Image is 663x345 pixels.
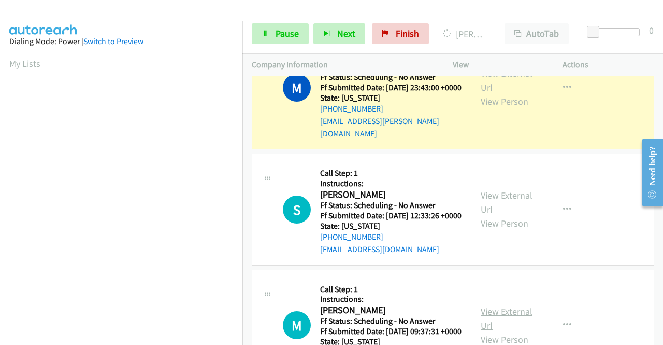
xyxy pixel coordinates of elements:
button: Next [313,23,365,44]
h1: S [283,196,311,224]
a: View External Url [481,189,532,215]
p: Actions [563,59,654,71]
a: View Person [481,217,528,229]
button: AutoTab [505,23,569,44]
span: Finish [396,27,419,39]
p: View [453,59,544,71]
h5: State: [US_STATE] [320,221,462,231]
iframe: Resource Center [633,131,663,214]
h1: M [283,311,311,339]
h2: [PERSON_NAME] [320,305,458,316]
h5: Instructions: [320,294,462,305]
a: My Lists [9,58,40,70]
a: Switch to Preview [83,36,143,46]
h5: Ff Status: Scheduling - No Answer [320,316,462,326]
a: [EMAIL_ADDRESS][DOMAIN_NAME] [320,244,439,254]
a: [EMAIL_ADDRESS][PERSON_NAME][DOMAIN_NAME] [320,116,439,139]
h5: Call Step: 1 [320,168,462,178]
span: Next [337,27,355,39]
h5: State: [US_STATE] [320,93,462,103]
div: The call is yet to be attempted [283,311,311,339]
a: [PHONE_NUMBER] [320,232,383,242]
span: Pause [276,27,299,39]
a: View External Url [481,306,532,332]
p: Company Information [252,59,434,71]
h5: Ff Status: Scheduling - No Answer [320,200,462,211]
h5: Ff Status: Scheduling - No Answer [320,72,462,82]
a: Pause [252,23,309,44]
p: [PERSON_NAME] [443,27,486,41]
h5: Call Step: 1 [320,284,462,295]
h5: Ff Submitted Date: [DATE] 12:33:26 +0000 [320,211,462,221]
a: View Person [481,95,528,107]
h5: Ff Submitted Date: [DATE] 09:37:31 +0000 [320,326,462,337]
div: Dialing Mode: Power | [9,35,233,48]
h5: Instructions: [320,178,462,189]
h1: M [283,74,311,102]
h2: [PERSON_NAME] [320,189,458,201]
a: Finish [372,23,429,44]
div: Delay between calls (in seconds) [592,28,640,36]
h5: Ff Submitted Date: [DATE] 23:43:00 +0000 [320,82,462,93]
a: [PHONE_NUMBER] [320,104,383,114]
div: 0 [649,23,654,37]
